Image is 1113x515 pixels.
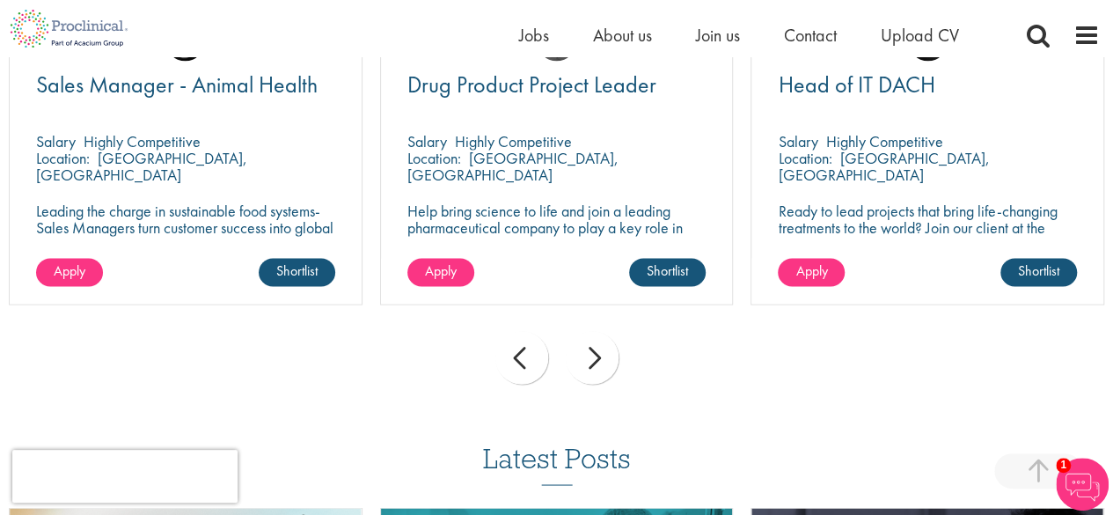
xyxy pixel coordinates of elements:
[36,202,335,253] p: Leading the charge in sustainable food systems-Sales Managers turn customer success into global p...
[784,24,837,47] a: Contact
[455,131,572,151] p: Highly Competitive
[483,443,631,485] h3: Latest Posts
[696,24,740,47] a: Join us
[36,74,335,96] a: Sales Manager - Animal Health
[881,24,959,47] a: Upload CV
[825,131,942,151] p: Highly Competitive
[36,148,247,185] p: [GEOGRAPHIC_DATA], [GEOGRAPHIC_DATA]
[36,70,318,99] span: Sales Manager - Animal Health
[84,131,201,151] p: Highly Competitive
[36,148,90,168] span: Location:
[629,258,706,286] a: Shortlist
[778,131,817,151] span: Salary
[795,261,827,280] span: Apply
[407,74,707,96] a: Drug Product Project Leader
[36,258,103,286] a: Apply
[778,70,934,99] span: Head of IT DACH
[778,74,1077,96] a: Head of IT DACH
[407,258,474,286] a: Apply
[407,148,461,168] span: Location:
[259,258,335,286] a: Shortlist
[778,148,831,168] span: Location:
[407,70,656,99] span: Drug Product Project Leader
[778,202,1077,269] p: Ready to lead projects that bring life-changing treatments to the world? Join our client at the f...
[54,261,85,280] span: Apply
[407,202,707,269] p: Help bring science to life and join a leading pharmaceutical company to play a key role in delive...
[12,450,238,503] iframe: reCAPTCHA
[1056,458,1071,473] span: 1
[407,148,619,185] p: [GEOGRAPHIC_DATA], [GEOGRAPHIC_DATA]
[519,24,549,47] a: Jobs
[778,258,845,286] a: Apply
[566,331,619,384] div: next
[36,131,76,151] span: Salary
[593,24,652,47] a: About us
[425,261,457,280] span: Apply
[1056,458,1109,511] img: Chatbot
[495,331,548,384] div: prev
[778,148,989,185] p: [GEOGRAPHIC_DATA], [GEOGRAPHIC_DATA]
[407,131,447,151] span: Salary
[1000,258,1077,286] a: Shortlist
